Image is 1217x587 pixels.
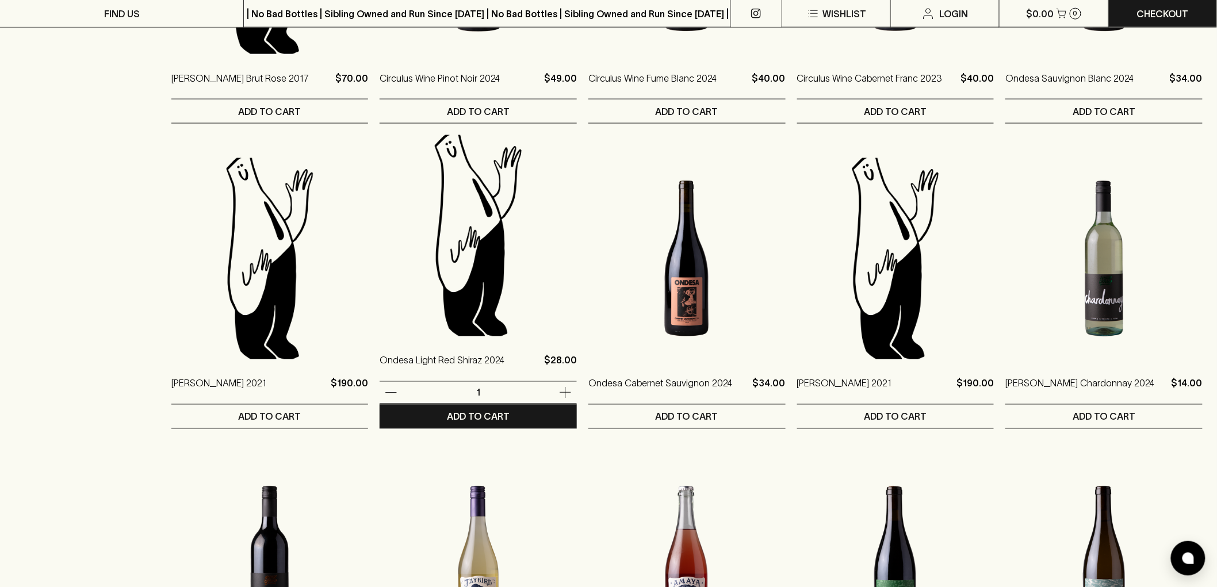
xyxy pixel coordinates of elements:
[588,405,786,428] button: ADD TO CART
[1170,71,1203,99] p: $34.00
[797,158,994,359] img: Blackhearts & Sparrows Man
[465,386,492,399] p: 1
[864,105,927,118] p: ADD TO CART
[1137,7,1189,21] p: Checkout
[797,99,994,123] button: ADD TO CART
[447,105,510,118] p: ADD TO CART
[239,105,301,118] p: ADD TO CART
[588,71,717,99] a: Circulus Wine Fume Blanc 2024
[864,410,927,424] p: ADD TO CART
[752,71,786,99] p: $40.00
[1073,10,1078,17] p: 0
[1182,553,1194,564] img: bubble-icon
[956,377,994,404] p: $190.00
[588,99,786,123] button: ADD TO CART
[171,71,309,99] a: [PERSON_NAME] Brut Rose 2017
[1027,7,1054,21] p: $0.00
[1073,105,1135,118] p: ADD TO CART
[1005,377,1154,404] a: [PERSON_NAME] Chardonnay 2024
[588,377,732,404] a: Ondesa Cabernet Sauvignon 2024
[588,158,786,359] img: Ondesa Cabernet Sauvignon 2024
[171,158,369,359] img: Blackhearts & Sparrows Man
[239,410,301,424] p: ADD TO CART
[960,71,994,99] p: $40.00
[380,405,577,428] button: ADD TO CART
[797,405,994,428] button: ADD TO CART
[1005,71,1134,99] a: Ondesa Sauvignon Blanc 2024
[380,354,504,381] a: Ondesa Light Red Shiraz 2024
[104,7,140,21] p: FIND US
[797,71,943,99] a: Circulus Wine Cabernet Franc 2023
[753,377,786,404] p: $34.00
[1005,405,1203,428] button: ADD TO CART
[1005,158,1203,359] img: Georgie Orbach Chardonnay 2024
[656,105,718,118] p: ADD TO CART
[171,377,266,404] a: [PERSON_NAME] 2021
[380,99,577,123] button: ADD TO CART
[544,71,577,99] p: $49.00
[1073,410,1135,424] p: ADD TO CART
[1172,377,1203,404] p: $14.00
[447,410,510,424] p: ADD TO CART
[380,71,500,99] a: Circulus Wine Pinot Noir 2024
[656,410,718,424] p: ADD TO CART
[1005,99,1203,123] button: ADD TO CART
[797,377,892,404] a: [PERSON_NAME] 2021
[335,71,368,99] p: $70.00
[940,7,969,21] p: Login
[171,99,369,123] button: ADD TO CART
[544,354,577,381] p: $28.00
[171,405,369,428] button: ADD TO CART
[380,135,577,336] img: Blackhearts & Sparrows Man
[331,377,368,404] p: $190.00
[822,7,866,21] p: Wishlist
